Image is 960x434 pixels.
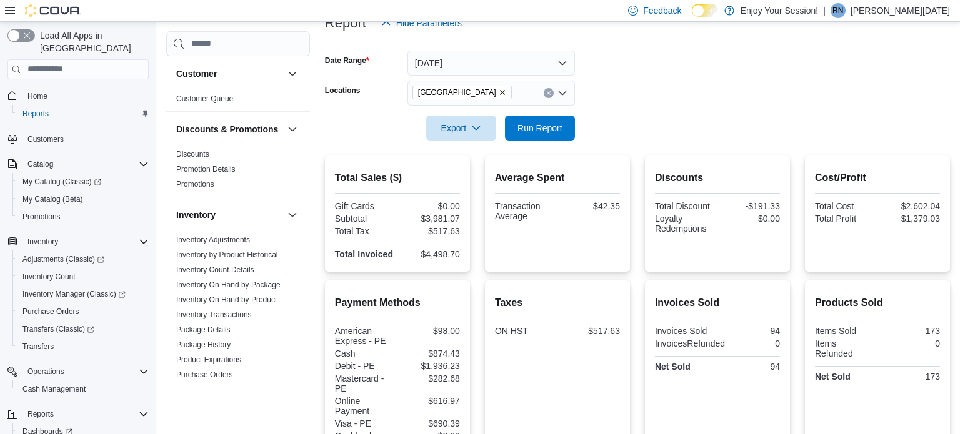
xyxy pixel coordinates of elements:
[815,338,875,358] div: Items Refunded
[12,208,154,225] button: Promotions
[166,91,310,111] div: Customer
[176,310,252,319] a: Inventory Transactions
[22,194,83,204] span: My Catalog (Beta)
[17,192,88,207] a: My Catalog (Beta)
[17,174,149,189] span: My Catalog (Classic)
[22,131,149,147] span: Customers
[400,396,460,406] div: $616.97
[12,105,154,122] button: Reports
[815,170,940,185] h2: Cost/Profit
[17,304,149,319] span: Purchase Orders
[22,289,126,299] span: Inventory Manager (Classic)
[176,370,233,380] span: Purchase Orders
[815,214,875,224] div: Total Profit
[176,235,250,245] span: Inventory Adjustments
[166,147,310,197] div: Discounts & Promotions
[176,149,209,159] span: Discounts
[692,4,718,17] input: Dark Mode
[495,201,555,221] div: Transaction Average
[176,209,216,221] h3: Inventory
[27,159,53,169] span: Catalog
[17,339,149,354] span: Transfers
[27,237,58,247] span: Inventory
[2,130,154,148] button: Customers
[434,116,489,141] span: Export
[400,326,460,336] div: $98.00
[176,355,241,364] a: Product Expirations
[335,418,395,428] div: Visa - PE
[400,418,460,428] div: $690.39
[2,155,154,173] button: Catalog
[176,165,236,174] a: Promotion Details
[426,116,496,141] button: Export
[499,89,506,96] button: Remove North York from selection in this group
[176,150,209,159] a: Discounts
[730,338,780,348] div: 0
[815,326,875,336] div: Items Sold
[831,3,846,18] div: Renee Noel
[17,304,84,319] a: Purchase Orders
[176,355,241,365] span: Product Expirations
[285,66,300,81] button: Customer
[176,123,282,136] button: Discounts & Promotions
[17,287,149,302] span: Inventory Manager (Classic)
[176,295,277,304] a: Inventory On Hand by Product
[12,320,154,338] a: Transfers (Classic)
[176,340,231,349] a: Package History
[517,122,562,134] span: Run Report
[12,338,154,355] button: Transfers
[2,405,154,423] button: Reports
[335,348,395,358] div: Cash
[2,363,154,380] button: Operations
[176,295,277,305] span: Inventory On Hand by Product
[400,373,460,383] div: $282.68
[400,348,460,358] div: $874.43
[176,67,217,80] h3: Customer
[407,51,575,76] button: [DATE]
[335,249,393,259] strong: Total Invoiced
[285,207,300,222] button: Inventory
[22,132,69,147] a: Customers
[22,157,58,172] button: Catalog
[851,3,950,18] p: [PERSON_NAME][DATE]
[544,88,554,98] button: Clear input
[12,173,154,190] a: My Catalog (Classic)
[325,86,361,96] label: Locations
[176,280,281,290] span: Inventory On Hand by Package
[832,3,843,18] span: RN
[655,295,780,310] h2: Invoices Sold
[400,226,460,236] div: $517.63
[655,326,715,336] div: Invoices Sold
[335,201,395,211] div: Gift Cards
[285,122,300,137] button: Discounts & Promotions
[418,86,496,99] span: [GEOGRAPHIC_DATA]
[335,170,460,185] h2: Total Sales ($)
[22,234,63,249] button: Inventory
[17,382,91,397] a: Cash Management
[17,322,149,337] span: Transfers (Classic)
[880,326,940,336] div: 173
[17,382,149,397] span: Cash Management
[12,285,154,303] a: Inventory Manager (Classic)
[22,364,149,379] span: Operations
[880,372,940,382] div: 173
[655,338,725,348] div: InvoicesRefunded
[17,252,149,267] span: Adjustments (Classic)
[400,214,460,224] div: $3,981.07
[22,407,59,422] button: Reports
[400,249,460,259] div: $4,498.70
[176,164,236,174] span: Promotion Details
[176,180,214,189] a: Promotions
[17,192,149,207] span: My Catalog (Beta)
[495,326,555,336] div: ON HST
[815,295,940,310] h2: Products Sold
[22,212,61,222] span: Promotions
[557,88,567,98] button: Open list of options
[495,295,620,310] h2: Taxes
[22,109,49,119] span: Reports
[27,91,47,101] span: Home
[35,29,149,54] span: Load All Apps in [GEOGRAPHIC_DATA]
[495,170,620,185] h2: Average Spent
[17,106,149,121] span: Reports
[335,361,395,371] div: Debit - PE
